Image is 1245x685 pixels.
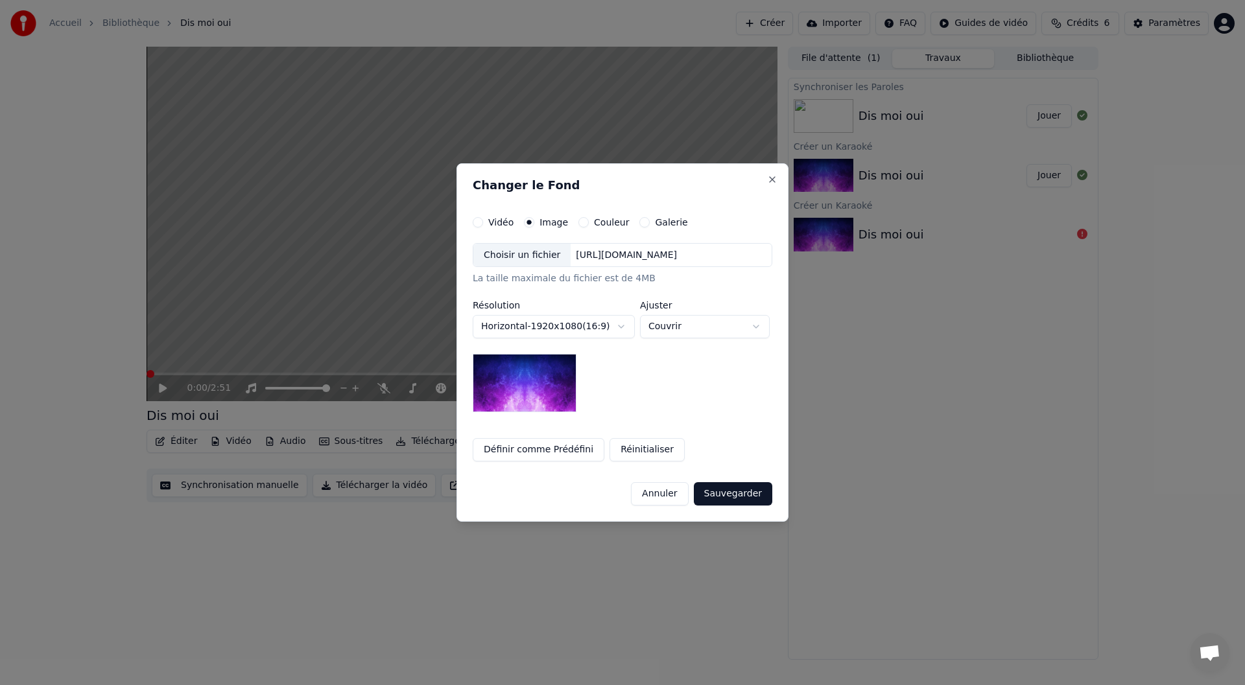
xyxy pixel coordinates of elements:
[473,301,635,310] label: Résolution
[594,218,629,227] label: Couleur
[655,218,687,227] label: Galerie
[473,244,571,267] div: Choisir un fichier
[640,301,770,310] label: Ajuster
[473,438,604,461] button: Définir comme Prédéfini
[571,249,682,262] div: [URL][DOMAIN_NAME]
[473,273,772,286] div: La taille maximale du fichier est de 4MB
[694,482,772,505] button: Sauvegarder
[488,218,514,227] label: Vidéo
[631,482,688,505] button: Annuler
[473,180,772,191] h2: Changer le Fond
[539,218,568,227] label: Image
[610,438,685,461] button: Réinitialiser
